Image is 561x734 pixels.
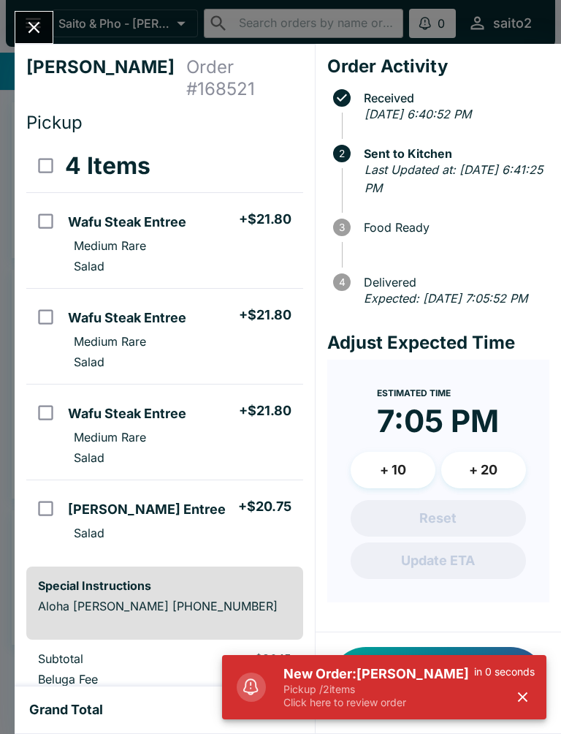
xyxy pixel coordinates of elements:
[283,665,474,683] h5: New Order: [PERSON_NAME]
[68,405,186,423] h5: Wafu Steak Entree
[330,647,546,719] button: Notify Customer Food is Ready
[339,222,345,233] text: 3
[339,148,345,159] text: 2
[74,334,146,349] p: Medium Rare
[74,526,104,540] p: Salad
[74,259,104,273] p: Salad
[197,651,291,666] p: $86.15
[474,665,535,678] p: in 0 seconds
[68,309,186,327] h5: Wafu Steak Entree
[29,701,103,719] h5: Grand Total
[38,599,291,613] p: Aloha [PERSON_NAME] [PHONE_NUMBER]
[356,276,549,289] span: Delivered
[74,238,146,253] p: Medium Rare
[74,450,104,465] p: Salad
[26,140,303,555] table: orders table
[239,402,291,420] h5: + $21.80
[364,291,527,306] em: Expected: [DATE] 7:05:52 PM
[15,12,53,43] button: Close
[38,578,291,593] h6: Special Instructions
[338,276,345,288] text: 4
[38,651,174,666] p: Subtotal
[197,672,291,686] p: $8.62
[356,91,549,105] span: Received
[65,151,150,181] h3: 4 Items
[74,355,104,369] p: Salad
[365,107,471,121] em: [DATE] 6:40:52 PM
[377,402,499,440] time: 7:05 PM
[38,672,174,686] p: Beluga Fee
[186,56,303,100] h4: Order # 168521
[239,306,291,324] h5: + $21.80
[356,147,549,160] span: Sent to Kitchen
[26,56,186,100] h4: [PERSON_NAME]
[26,651,303,733] table: orders table
[68,213,186,231] h5: Wafu Steak Entree
[74,430,146,444] p: Medium Rare
[26,112,83,133] span: Pickup
[351,452,435,488] button: + 10
[327,56,549,77] h4: Order Activity
[356,221,549,234] span: Food Ready
[377,387,451,398] span: Estimated Time
[327,332,549,354] h4: Adjust Expected Time
[441,452,526,488] button: + 20
[283,696,474,709] p: Click here to review order
[283,683,474,696] p: Pickup / 2 items
[239,211,291,228] h5: + $21.80
[365,162,543,196] em: Last Updated at: [DATE] 6:41:25 PM
[68,501,226,518] h5: [PERSON_NAME] Entree
[238,498,291,515] h5: + $20.75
